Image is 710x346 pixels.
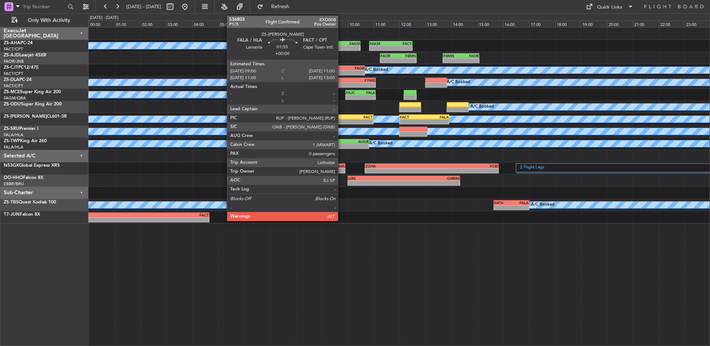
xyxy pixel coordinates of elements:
div: - [400,120,424,124]
div: - [432,169,498,173]
div: 12:00 [400,20,426,27]
div: - [331,144,368,148]
div: - [294,144,331,148]
div: FATH [494,200,511,205]
span: ZS-CJT [4,65,18,70]
div: 17:00 [529,20,555,27]
div: FACT [400,115,424,119]
a: ZS-AJDLearjet 45XR [4,53,46,58]
div: Quick Links [597,4,622,11]
div: A/C Booked [531,199,554,210]
button: Refresh [254,1,298,13]
div: FYWE [350,78,375,82]
span: ZS-[PERSON_NAME] [4,114,47,119]
button: Only With Activity [8,14,81,26]
span: N53GX [4,163,19,168]
div: LIRS [348,176,404,180]
div: A/C Booked [470,101,494,112]
div: FAKM [370,41,391,46]
div: VCBI [432,164,498,168]
div: ZGHA [365,164,432,168]
div: - [340,46,360,50]
div: FAKM [340,41,360,46]
a: T7-JUNFalcon 8X [4,212,40,217]
a: ZS-TBSQuest Kodiak 100 [4,200,56,205]
div: 09:00 [322,20,348,27]
a: FALA/HLA [4,144,23,150]
div: - [443,58,461,63]
span: ZS-AJD [4,53,19,58]
div: 00:00 [89,20,115,27]
div: 15:00 [478,20,504,27]
a: OO-HHOFalcon 8X [4,176,43,180]
div: - [348,181,404,185]
div: - [391,46,411,50]
span: ZS-TWP [4,139,20,143]
div: - [424,120,448,124]
a: FAOR/JNB [4,59,24,64]
div: FACT [56,213,209,217]
a: FALA/HLA [4,132,23,138]
div: 01:00 [115,20,141,27]
div: FACT [322,66,343,70]
a: N53GXGlobal Express XRS [4,163,60,168]
div: FALA [245,200,262,205]
div: FANG [294,139,331,144]
a: EBBR/BRU [4,181,24,187]
div: - [370,46,391,50]
div: - [322,120,348,124]
span: ZS-SRU [4,127,19,131]
div: GMMH [404,176,459,180]
div: FALA [424,115,448,119]
div: - [325,83,350,87]
div: 03:00 [166,20,192,27]
div: 08:00 [296,20,322,27]
div: FVFA [325,78,350,82]
div: - [317,169,345,173]
div: - [56,218,209,222]
div: FACT [348,115,373,119]
a: ZS-ODUSuper King Air 200 [4,102,62,107]
div: 07:00 [270,20,296,27]
div: 04:00 [192,20,218,27]
a: FACT/CPT [4,83,23,89]
div: 20:00 [607,20,633,27]
div: 10:00 [348,20,374,27]
div: - [320,46,340,50]
div: [DATE] - [DATE] [90,15,118,21]
div: FALA [361,90,375,95]
div: FBMN [398,53,416,58]
div: - [381,58,398,63]
div: A/C Booked [365,65,388,76]
a: ZS-DLAPC-24 [4,78,32,82]
div: - [404,181,459,185]
input: Trip Number [23,1,65,12]
span: [DATE] - [DATE] [126,3,161,10]
div: 18:00 [555,20,581,27]
a: ZS-MCESuper King Air 200 [4,90,61,94]
div: FAJC [346,90,361,95]
div: 19:00 [581,20,607,27]
div: - [361,95,375,99]
div: - [350,83,375,87]
div: FACT [391,41,411,46]
a: FAGM/QRA [4,95,26,101]
div: FBMN [443,53,461,58]
div: - [348,120,373,124]
div: - [398,58,416,63]
div: 16:00 [503,20,529,27]
div: - [262,205,279,210]
div: - [343,71,364,75]
div: - [461,58,479,63]
a: ZS-[PERSON_NAME]CL601-3R [4,114,67,119]
span: ZS-AHA [4,41,20,45]
div: AUGR [331,139,368,144]
div: FAGR [343,66,364,70]
a: ZS-CJTPC12/47E [4,65,39,70]
div: 14:00 [452,20,478,27]
div: A/C Booked [447,77,470,88]
span: ZS-ODU [4,102,21,107]
a: ZS-AHAPC-24 [4,41,33,45]
div: - [245,205,262,210]
a: FACT/CPT [4,46,23,52]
